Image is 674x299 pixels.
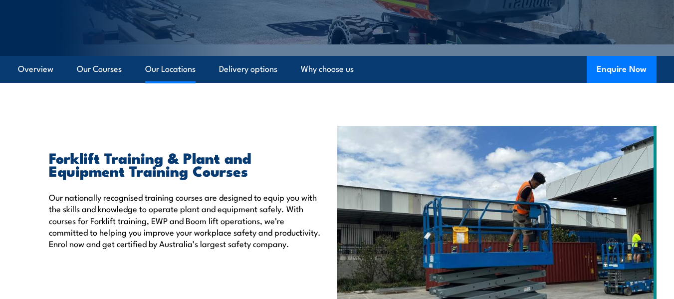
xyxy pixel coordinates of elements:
a: Our Locations [145,56,196,82]
h2: Forklift Training & Plant and Equipment Training Courses [49,151,322,177]
a: Delivery options [219,56,277,82]
a: Why choose us [301,56,354,82]
a: Overview [18,56,53,82]
button: Enquire Now [587,56,657,83]
p: Our nationally recognised training courses are designed to equip you with the skills and knowledg... [49,191,322,250]
a: Our Courses [77,56,122,82]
